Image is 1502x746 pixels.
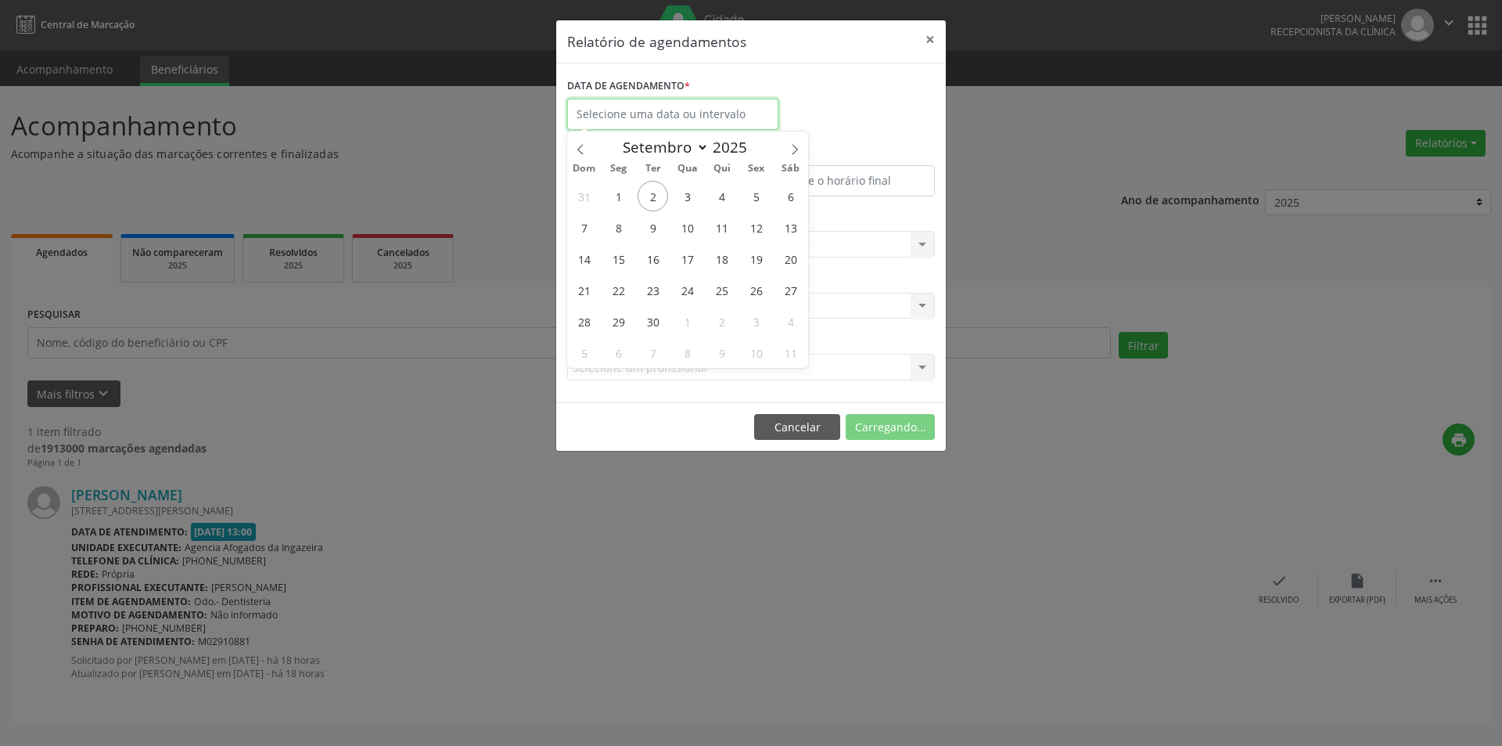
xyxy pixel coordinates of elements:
[914,20,946,59] button: Close
[638,275,668,305] span: Setembro 23, 2025
[741,243,771,274] span: Setembro 19, 2025
[846,414,935,441] button: Carregando...
[672,243,702,274] span: Setembro 17, 2025
[706,243,737,274] span: Setembro 18, 2025
[603,243,634,274] span: Setembro 15, 2025
[741,337,771,368] span: Outubro 10, 2025
[741,306,771,337] span: Outubro 3, 2025
[709,137,760,157] input: Year
[706,306,737,337] span: Outubro 2, 2025
[638,306,668,337] span: Setembro 30, 2025
[567,164,602,174] span: Dom
[638,181,668,211] span: Setembro 2, 2025
[775,337,806,368] span: Outubro 11, 2025
[567,74,690,99] label: DATA DE AGENDAMENTO
[603,181,634,211] span: Setembro 1, 2025
[706,212,737,243] span: Setembro 11, 2025
[775,212,806,243] span: Setembro 13, 2025
[706,181,737,211] span: Setembro 4, 2025
[672,306,702,337] span: Outubro 1, 2025
[672,337,702,368] span: Outubro 8, 2025
[739,164,774,174] span: Sex
[602,164,636,174] span: Seg
[670,164,705,174] span: Qua
[775,243,806,274] span: Setembro 20, 2025
[741,212,771,243] span: Setembro 12, 2025
[774,164,808,174] span: Sáb
[603,337,634,368] span: Outubro 6, 2025
[567,31,746,52] h5: Relatório de agendamentos
[775,181,806,211] span: Setembro 6, 2025
[775,275,806,305] span: Setembro 27, 2025
[741,181,771,211] span: Setembro 5, 2025
[672,212,702,243] span: Setembro 10, 2025
[603,212,634,243] span: Setembro 8, 2025
[672,181,702,211] span: Setembro 3, 2025
[755,141,935,165] label: ATÉ
[706,337,737,368] span: Outubro 9, 2025
[705,164,739,174] span: Qui
[615,136,709,158] select: Month
[569,306,599,337] span: Setembro 28, 2025
[569,181,599,211] span: Agosto 31, 2025
[638,337,668,368] span: Outubro 7, 2025
[567,99,778,130] input: Selecione uma data ou intervalo
[569,243,599,274] span: Setembro 14, 2025
[569,275,599,305] span: Setembro 21, 2025
[741,275,771,305] span: Setembro 26, 2025
[754,414,840,441] button: Cancelar
[569,337,599,368] span: Outubro 5, 2025
[636,164,670,174] span: Ter
[603,275,634,305] span: Setembro 22, 2025
[603,306,634,337] span: Setembro 29, 2025
[638,212,668,243] span: Setembro 9, 2025
[638,243,668,274] span: Setembro 16, 2025
[775,306,806,337] span: Outubro 4, 2025
[569,212,599,243] span: Setembro 7, 2025
[672,275,702,305] span: Setembro 24, 2025
[755,165,935,196] input: Selecione o horário final
[706,275,737,305] span: Setembro 25, 2025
